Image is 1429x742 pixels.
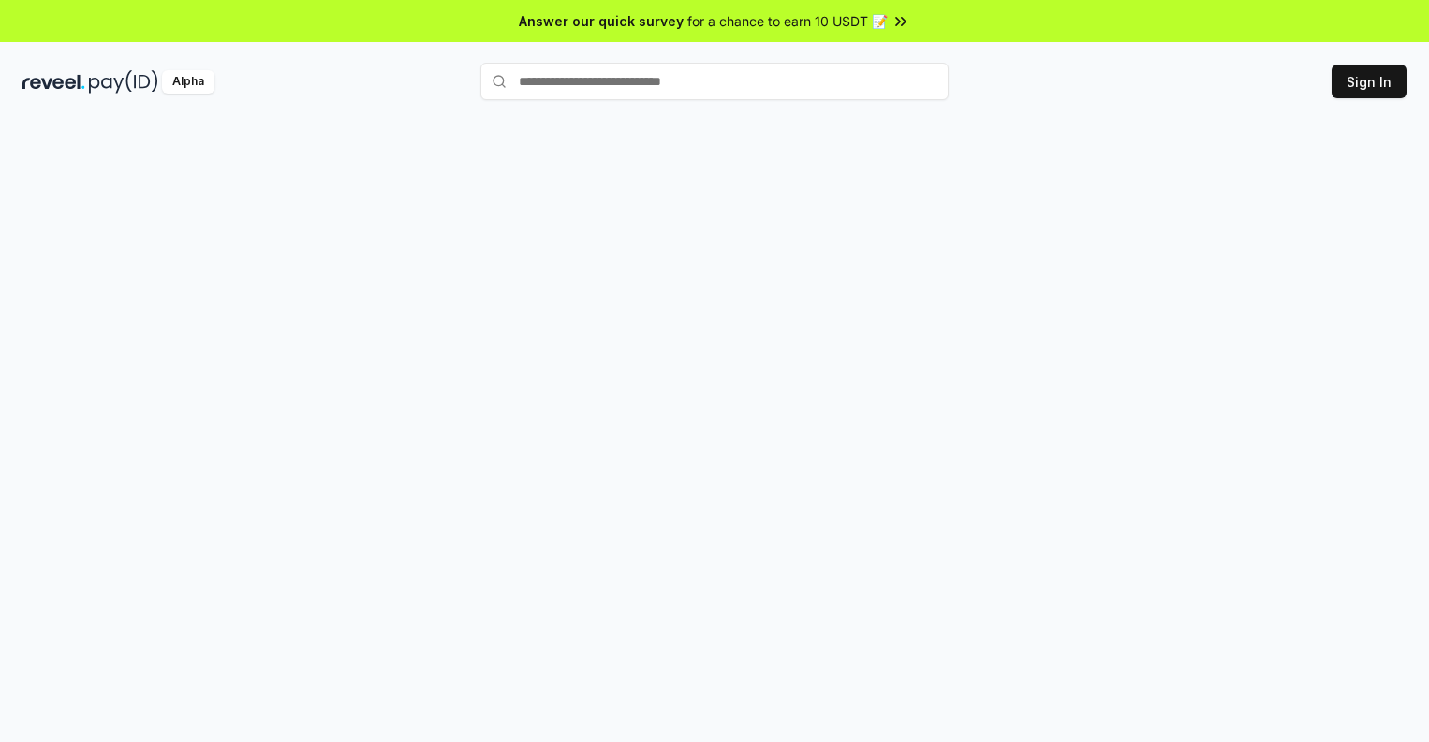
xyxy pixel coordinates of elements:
[1332,65,1407,98] button: Sign In
[22,70,85,94] img: reveel_dark
[162,70,214,94] div: Alpha
[519,11,684,31] span: Answer our quick survey
[687,11,888,31] span: for a chance to earn 10 USDT 📝
[89,70,158,94] img: pay_id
